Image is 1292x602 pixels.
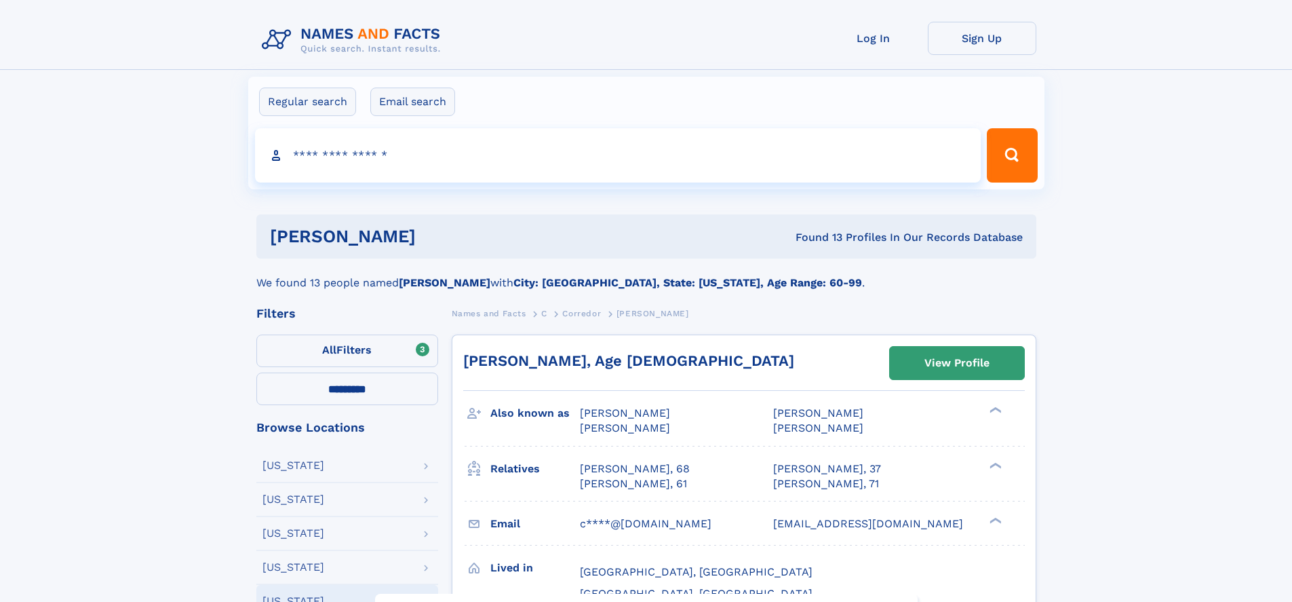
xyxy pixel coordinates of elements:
[256,307,438,320] div: Filters
[541,305,547,322] a: C
[541,309,547,318] span: C
[773,476,879,491] a: [PERSON_NAME], 71
[256,259,1036,291] div: We found 13 people named with .
[580,587,813,600] span: [GEOGRAPHIC_DATA], [GEOGRAPHIC_DATA]
[262,494,324,505] div: [US_STATE]
[256,335,438,367] label: Filters
[463,352,794,369] a: [PERSON_NAME], Age [DEMOGRAPHIC_DATA]
[256,22,452,58] img: Logo Names and Facts
[322,343,336,356] span: All
[513,276,862,289] b: City: [GEOGRAPHIC_DATA], State: [US_STATE], Age Range: 60-99
[987,128,1037,183] button: Search Button
[262,562,324,573] div: [US_STATE]
[256,421,438,434] div: Browse Locations
[562,309,601,318] span: Corredor
[773,462,881,476] a: [PERSON_NAME], 37
[399,276,490,289] b: [PERSON_NAME]
[262,460,324,471] div: [US_STATE]
[928,22,1036,55] a: Sign Up
[606,230,1023,245] div: Found 13 Profiles In Our Records Database
[890,347,1024,379] a: View Profile
[490,512,580,535] h3: Email
[262,528,324,539] div: [US_STATE]
[255,128,981,183] input: search input
[562,305,601,322] a: Corredor
[773,407,863,419] span: [PERSON_NAME]
[986,461,1002,470] div: ❯
[986,516,1002,525] div: ❯
[924,347,990,379] div: View Profile
[490,457,580,481] h3: Relatives
[773,421,863,434] span: [PERSON_NAME]
[259,88,356,116] label: Regular search
[490,402,580,425] h3: Also known as
[616,309,689,318] span: [PERSON_NAME]
[773,517,963,530] span: [EMAIL_ADDRESS][DOMAIN_NAME]
[986,406,1002,415] div: ❯
[270,228,606,245] h1: [PERSON_NAME]
[580,462,690,476] a: [PERSON_NAME], 68
[819,22,928,55] a: Log In
[580,565,813,578] span: [GEOGRAPHIC_DATA], [GEOGRAPHIC_DATA]
[580,421,670,434] span: [PERSON_NAME]
[580,476,687,491] a: [PERSON_NAME], 61
[580,407,670,419] span: [PERSON_NAME]
[490,557,580,580] h3: Lived in
[452,305,526,322] a: Names and Facts
[370,88,455,116] label: Email search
